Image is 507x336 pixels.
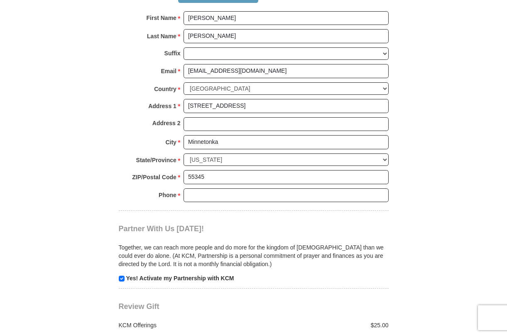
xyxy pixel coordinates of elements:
strong: Country [154,83,176,95]
span: Review Gift [119,302,159,311]
strong: Phone [159,189,176,201]
div: $25.00 [254,321,393,329]
strong: Address 1 [148,100,176,112]
strong: Address 2 [152,117,181,129]
strong: Suffix [164,47,181,59]
strong: City [165,136,176,148]
strong: First Name [147,12,176,24]
div: KCM Offerings [114,321,254,329]
strong: Yes! Activate my Partnership with KCM [126,275,234,282]
strong: ZIP/Postal Code [132,171,176,183]
strong: Last Name [147,30,176,42]
strong: State/Province [136,154,176,166]
p: Together, we can reach more people and do more for the kingdom of [DEMOGRAPHIC_DATA] than we coul... [119,243,389,268]
strong: Email [161,65,176,77]
span: Partner With Us [DATE]! [119,225,204,233]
